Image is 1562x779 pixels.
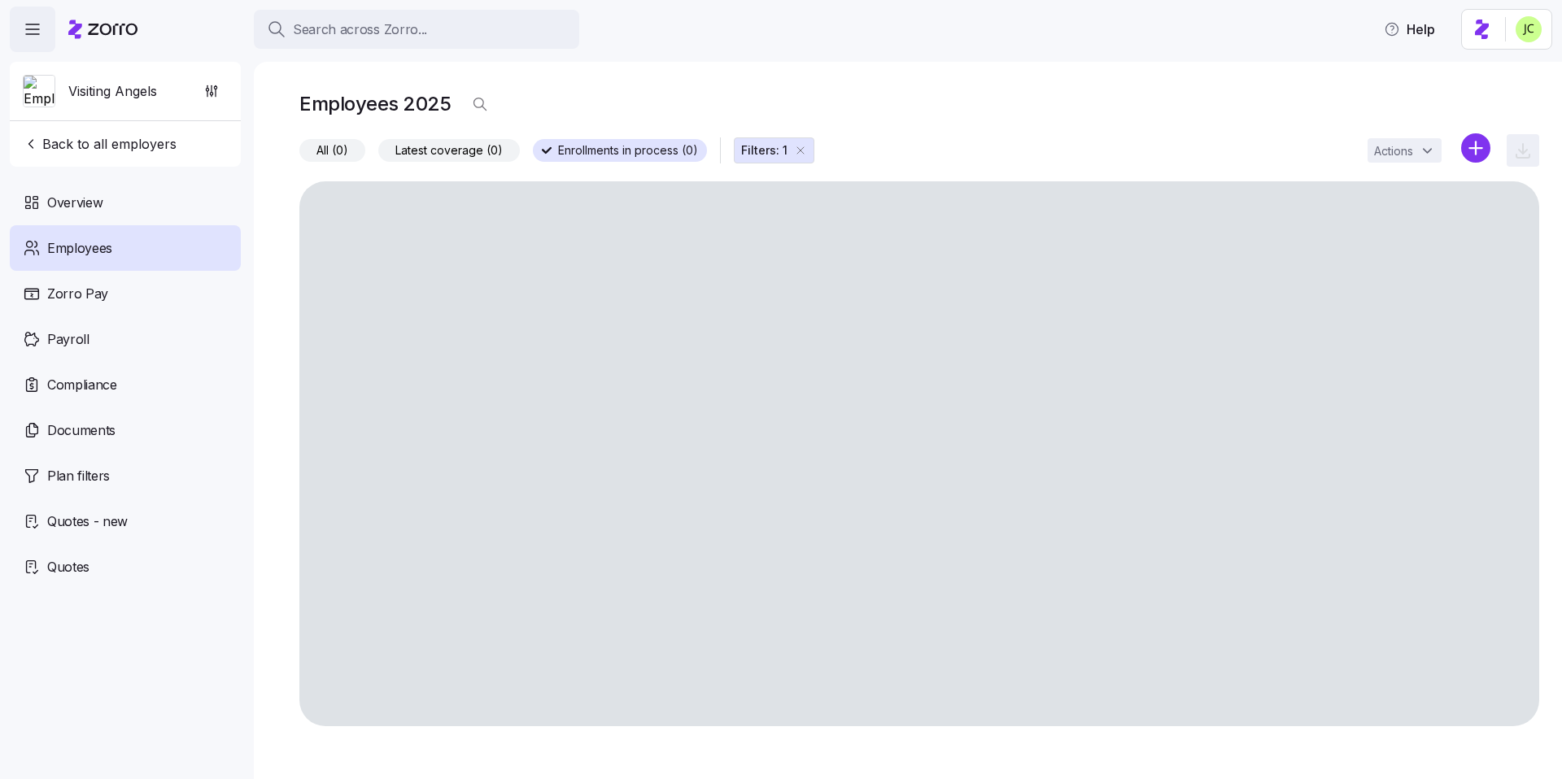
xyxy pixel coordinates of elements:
[47,284,108,304] span: Zorro Pay
[1461,133,1490,163] svg: add icon
[47,511,128,532] span: Quotes - new
[47,329,89,350] span: Payroll
[10,407,241,453] a: Documents
[47,375,117,395] span: Compliance
[47,193,103,213] span: Overview
[254,10,579,49] button: Search across Zorro...
[47,238,112,259] span: Employees
[47,466,110,486] span: Plan filters
[47,557,89,577] span: Quotes
[10,271,241,316] a: Zorro Pay
[1384,20,1435,39] span: Help
[1516,16,1542,42] img: 0d5040ea9766abea509702906ec44285
[68,81,157,102] span: Visiting Angels
[10,316,241,362] a: Payroll
[10,544,241,590] a: Quotes
[10,498,241,544] a: Quotes - new
[10,225,241,271] a: Employees
[10,180,241,225] a: Overview
[1374,146,1413,157] span: Actions
[395,140,503,161] span: Latest coverage (0)
[558,140,698,161] span: Enrollments in process (0)
[47,420,116,441] span: Documents
[1368,138,1442,163] button: Actions
[16,128,183,160] button: Back to all employers
[24,76,55,108] img: Employer logo
[23,134,177,154] span: Back to all employers
[10,453,241,498] a: Plan filters
[10,362,241,407] a: Compliance
[293,20,427,40] span: Search across Zorro...
[316,140,348,161] span: All (0)
[734,137,814,163] button: Filters: 1
[1371,13,1448,46] button: Help
[741,142,788,159] span: Filters: 1
[299,91,451,116] h1: Employees 2025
